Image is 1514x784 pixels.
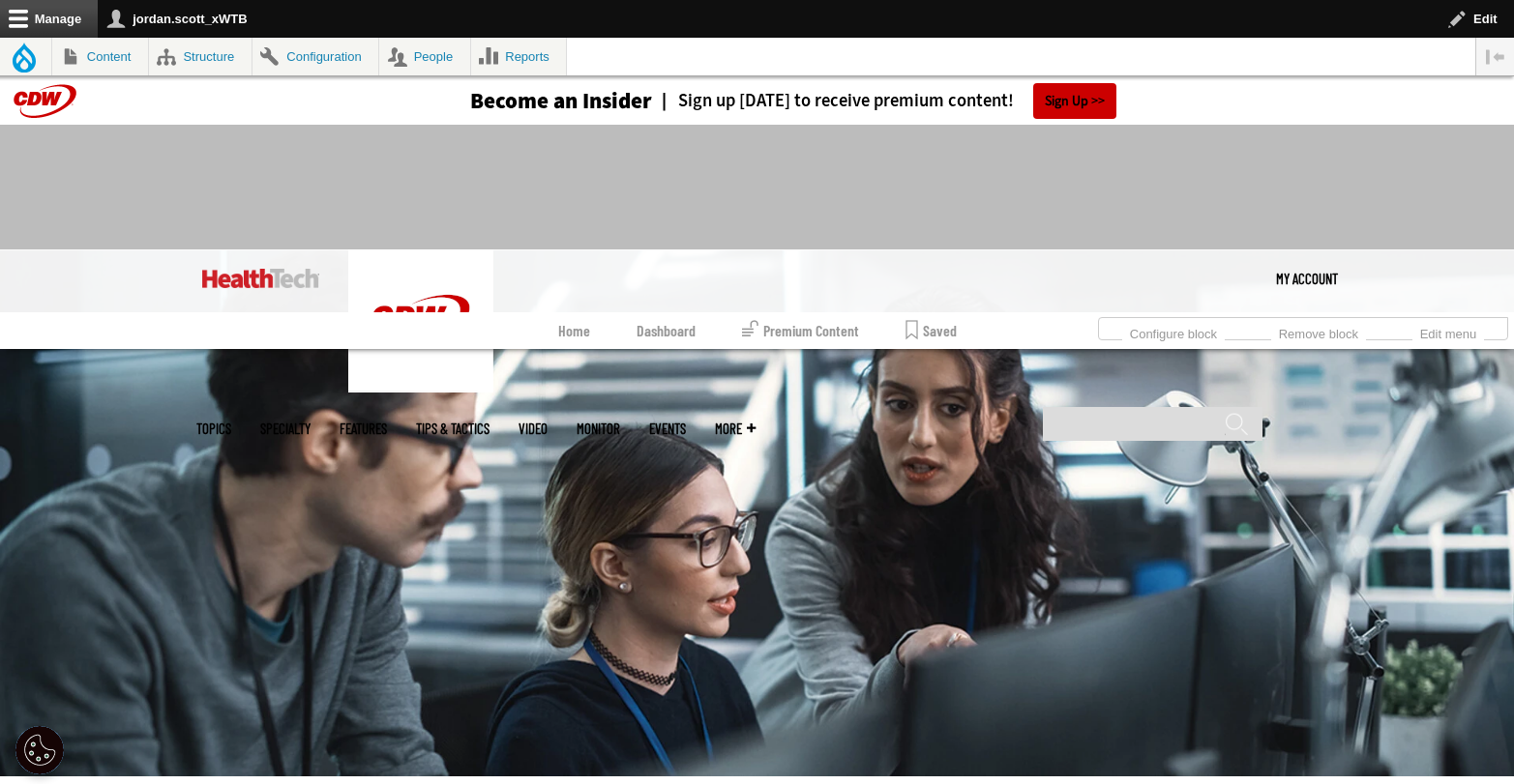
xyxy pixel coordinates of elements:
h3: Become an Insider [470,90,652,112]
span: Specialty [260,421,311,436]
a: Remove block [1271,321,1366,342]
a: Sign up [DATE] to receive premium content! [652,92,1014,110]
a: Saved [905,312,957,349]
a: Dashboard [637,312,696,349]
div: Cookie Settings [15,726,64,774]
a: Structure [149,38,252,75]
a: Video [519,421,548,436]
a: My Account [1276,249,1338,307]
a: Tips & Tactics [416,421,490,436]
a: Sign Up [1033,83,1116,119]
a: Become an Insider [398,90,652,112]
a: Home [558,312,590,349]
img: Home [202,269,319,288]
a: Reports [471,38,567,75]
img: Home [348,249,493,392]
a: CDW [348,377,493,397]
a: Features [340,421,387,436]
span: More [715,421,756,436]
a: Configuration [252,38,378,75]
a: MonITor [577,421,620,436]
a: Configure block [1122,321,1225,342]
span: Topics [196,421,231,436]
a: Content [52,38,148,75]
div: User menu [1276,249,1338,307]
button: Open Preferences [15,726,64,774]
iframe: advertisement [405,144,1110,231]
a: Edit menu [1412,321,1484,342]
button: Vertical orientation [1476,38,1514,75]
a: Events [649,421,686,436]
a: People [379,38,470,75]
a: Premium Content [742,312,859,349]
